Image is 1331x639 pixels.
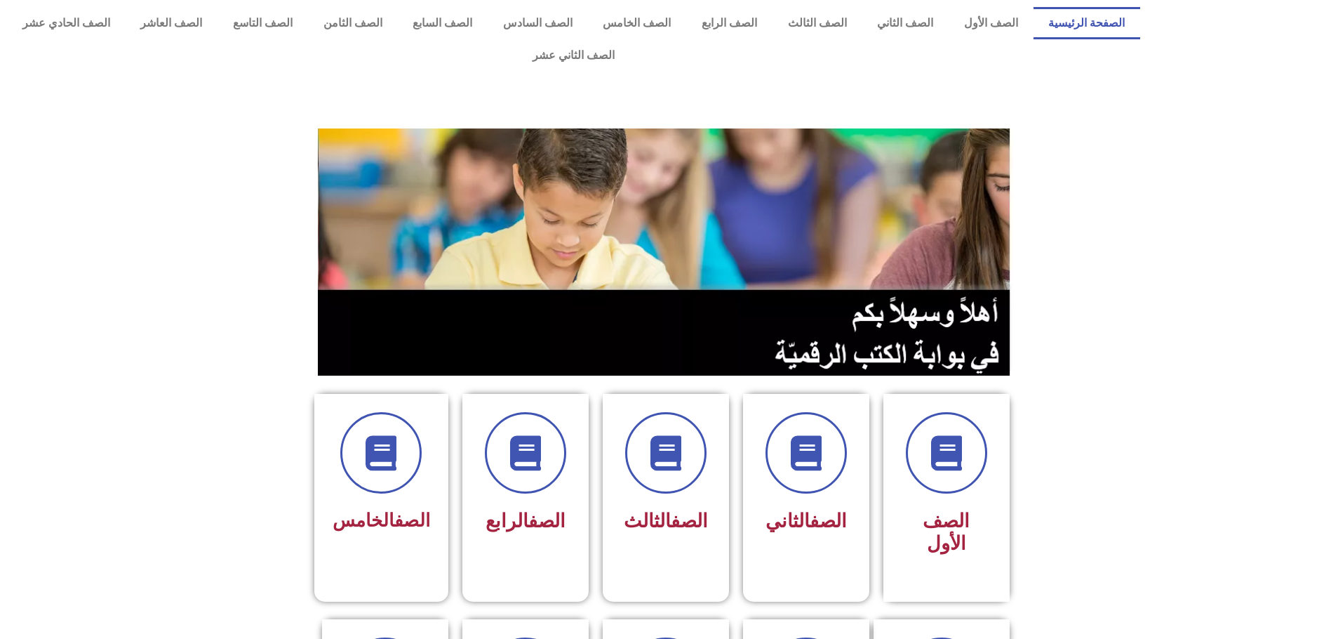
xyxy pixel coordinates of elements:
span: الثاني [765,510,847,532]
a: الصف الحادي عشر [7,7,126,39]
a: الصف [671,510,708,532]
a: الصف السابع [397,7,488,39]
span: الرابع [486,510,566,532]
a: الصف الثاني [862,7,949,39]
a: الصف [810,510,847,532]
span: الصف الأول [923,510,970,555]
a: الصف الخامس [588,7,687,39]
a: الصف الرابع [686,7,772,39]
a: الصف الثاني عشر [7,39,1140,72]
span: الثالث [624,510,708,532]
a: الصف السادس [488,7,588,39]
a: الصف [528,510,566,532]
a: الصفحة الرئيسية [1034,7,1141,39]
a: الصف الثالث [772,7,862,39]
span: الخامس [333,510,430,531]
a: الصف العاشر [126,7,218,39]
a: الصف الأول [949,7,1034,39]
a: الصف التاسع [218,7,308,39]
a: الصف [394,510,430,531]
a: الصف الثامن [308,7,398,39]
